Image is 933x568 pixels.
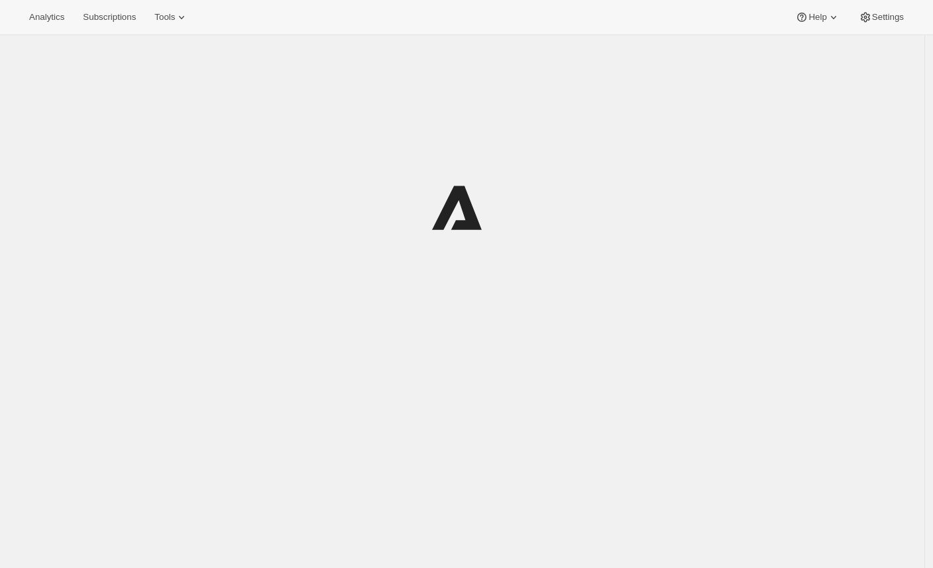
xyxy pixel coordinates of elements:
button: Tools [146,8,196,27]
span: Help [808,12,826,23]
span: Subscriptions [83,12,136,23]
button: Help [787,8,848,27]
button: Subscriptions [75,8,144,27]
span: Settings [872,12,904,23]
span: Analytics [29,12,64,23]
button: Settings [851,8,912,27]
button: Analytics [21,8,72,27]
span: Tools [154,12,175,23]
